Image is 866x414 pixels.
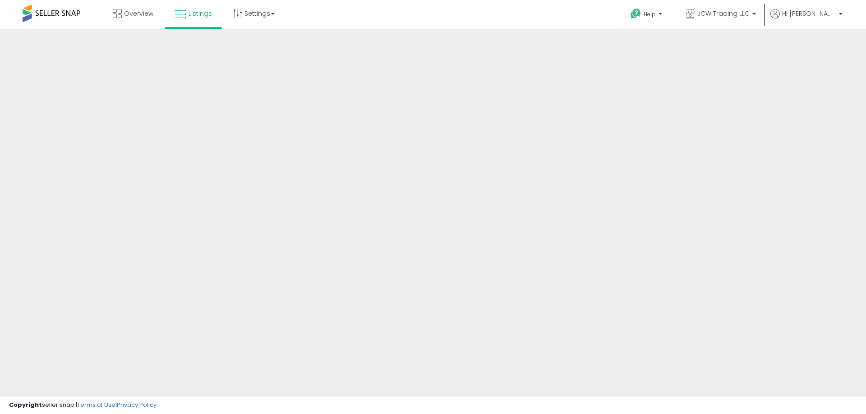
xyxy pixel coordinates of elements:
[770,9,843,29] a: Hi [PERSON_NAME]
[623,1,671,29] a: Help
[782,9,836,18] span: Hi [PERSON_NAME]
[697,9,750,18] span: JCW Trading LLC
[124,9,153,18] span: Overview
[9,400,42,409] strong: Copyright
[644,10,656,18] span: Help
[117,400,157,409] a: Privacy Policy
[77,400,115,409] a: Terms of Use
[9,401,157,409] div: seller snap | |
[189,9,212,18] span: Listings
[630,8,641,19] i: Get Help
